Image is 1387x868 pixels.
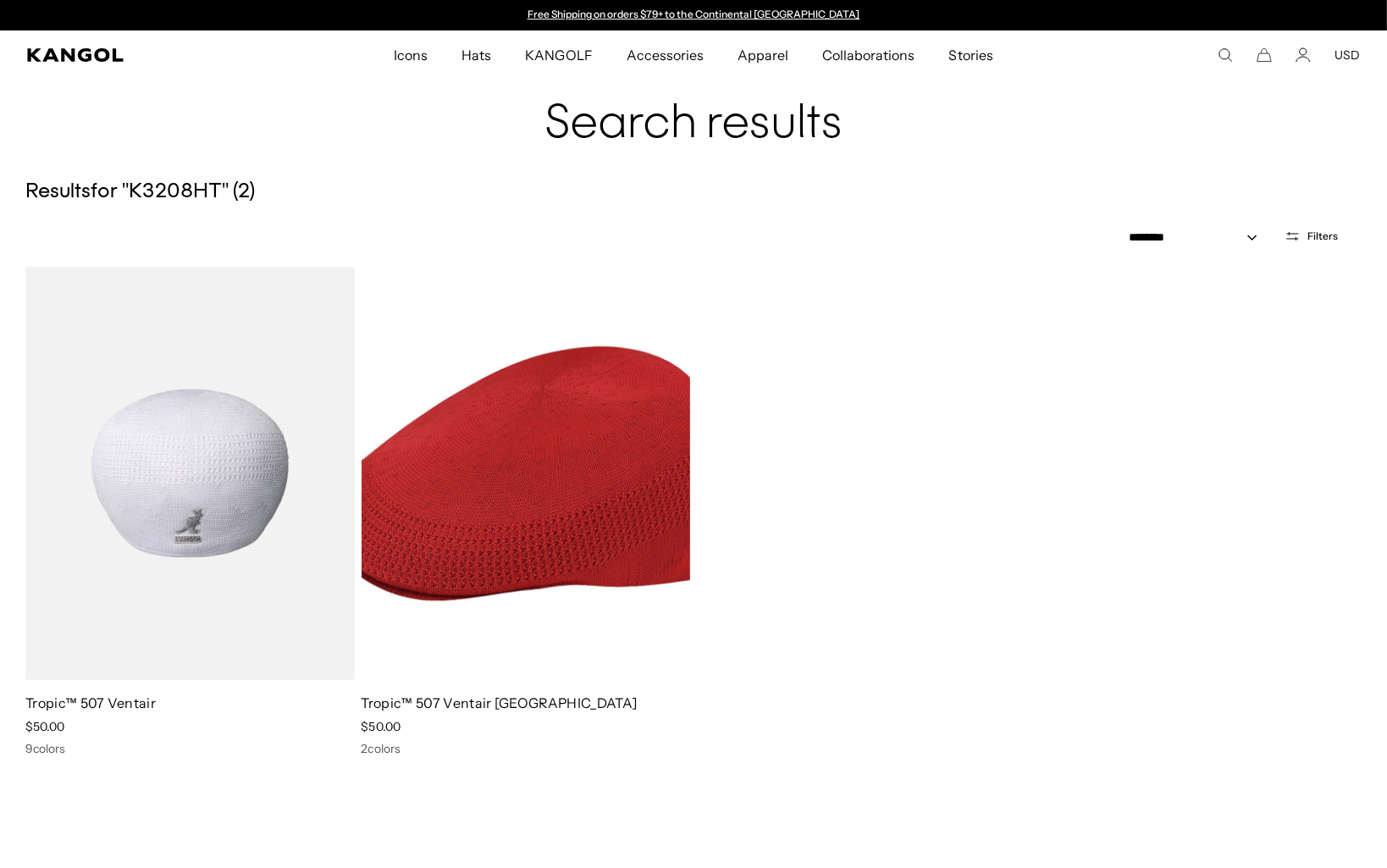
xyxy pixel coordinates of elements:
a: Collaborations [805,30,931,80]
span: $50.00 [362,719,401,734]
span: Apparel [738,30,788,80]
h1: Search results [25,44,1362,152]
span: Filters [1307,230,1338,242]
h5: Results for " K3208HT " ( 2 ) [25,180,1362,205]
a: Free Shipping on orders $79+ to the Continental [GEOGRAPHIC_DATA] [528,8,860,20]
span: Icons [394,30,428,80]
span: Stories [949,30,993,80]
a: Account [1296,47,1311,63]
a: Icons [377,30,445,80]
img: Tropic™ 507 Ventair USA [362,267,691,680]
a: Tropic™ 507 Ventair [GEOGRAPHIC_DATA] [362,694,638,711]
a: Apparel [721,30,805,80]
summary: Search here [1218,47,1233,63]
span: Accessories [627,30,704,80]
a: Stories [932,30,1010,80]
div: 9 colors [25,741,355,756]
button: Cart [1257,47,1272,63]
span: Hats [461,30,491,80]
a: Tropic™ 507 Ventair [25,694,156,711]
div: Announcement [519,8,868,22]
button: USD [1335,47,1360,63]
a: KANGOLF [508,30,609,80]
span: Collaborations [822,30,915,80]
button: Open filters [1274,229,1348,244]
slideshow-component: Announcement bar [519,8,868,22]
span: $50.00 [25,719,64,734]
a: Accessories [610,30,721,80]
a: Kangol [27,48,260,62]
img: Tropic™ 507 Ventair [25,267,355,680]
span: KANGOLF [525,30,592,80]
select: Sort by: Featured [1122,229,1274,246]
div: 2 colors [362,741,691,756]
div: 1 of 2 [519,8,868,22]
a: Hats [445,30,508,80]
